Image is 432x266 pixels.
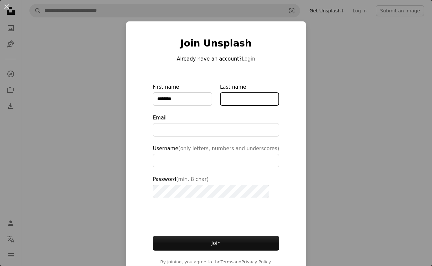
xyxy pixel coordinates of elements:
[220,92,279,106] input: Last name
[153,259,279,265] span: By joining, you agree to the and .
[220,83,279,106] label: Last name
[178,146,279,152] span: (only letters, numbers and underscores)
[153,145,279,167] label: Username
[153,154,279,167] input: Username(only letters, numbers and underscores)
[153,92,212,106] input: First name
[241,259,270,264] a: Privacy Policy
[153,37,279,50] h1: Join Unsplash
[153,114,279,137] label: Email
[242,55,255,63] button: Login
[153,55,279,63] p: Already have an account?
[220,259,233,264] a: Terms
[153,123,279,137] input: Email
[176,176,209,182] span: (min. 8 char)
[153,83,212,106] label: First name
[153,185,269,198] input: Password(min. 8 char)
[153,236,279,251] button: Join
[153,175,279,198] label: Password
